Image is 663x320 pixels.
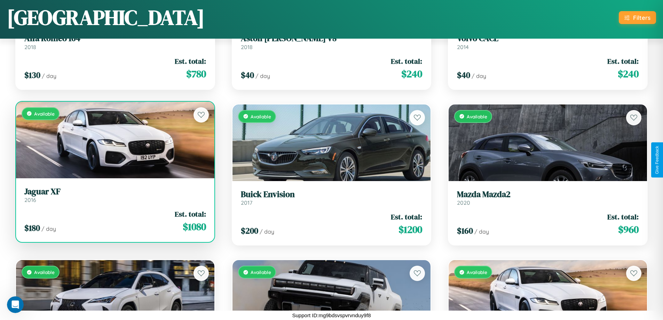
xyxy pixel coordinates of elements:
[241,69,254,81] span: $ 40
[457,44,469,50] span: 2014
[175,209,206,219] span: Est. total:
[607,212,639,222] span: Est. total:
[619,11,656,24] button: Filters
[618,223,639,236] span: $ 960
[467,269,487,275] span: Available
[24,187,206,197] h3: Jaguar XF
[457,189,639,200] h3: Mazda Mazda2
[34,269,55,275] span: Available
[457,33,639,50] a: Volvo CACL2014
[391,212,422,222] span: Est. total:
[398,223,422,236] span: $ 1200
[241,33,423,50] a: Aston [PERSON_NAME] V82018
[241,199,252,206] span: 2017
[183,220,206,234] span: $ 1080
[24,69,40,81] span: $ 130
[24,222,40,234] span: $ 180
[175,56,206,66] span: Est. total:
[241,33,423,44] h3: Aston [PERSON_NAME] V8
[241,189,423,200] h3: Buick Envision
[391,56,422,66] span: Est. total:
[251,114,271,119] span: Available
[241,44,253,50] span: 2018
[241,189,423,206] a: Buick Envision2017
[186,67,206,81] span: $ 780
[618,67,639,81] span: $ 240
[34,111,55,117] span: Available
[457,69,470,81] span: $ 40
[655,146,660,174] div: Give Feedback
[251,269,271,275] span: Available
[467,114,487,119] span: Available
[457,33,639,44] h3: Volvo CACL
[41,225,56,232] span: / day
[474,228,489,235] span: / day
[472,72,486,79] span: / day
[24,196,36,203] span: 2016
[457,225,473,236] span: $ 160
[7,296,24,313] iframe: Intercom live chat
[457,199,470,206] span: 2020
[633,14,650,21] div: Filters
[457,189,639,206] a: Mazda Mazda22020
[42,72,56,79] span: / day
[401,67,422,81] span: $ 240
[292,311,371,320] p: Support ID: mg9bdsvspvrvnduy9f8
[7,3,205,32] h1: [GEOGRAPHIC_DATA]
[24,44,36,50] span: 2018
[255,72,270,79] span: / day
[24,187,206,204] a: Jaguar XF2016
[241,225,258,236] span: $ 200
[607,56,639,66] span: Est. total:
[24,33,206,50] a: Alfa Romeo 1642018
[260,228,274,235] span: / day
[24,33,206,44] h3: Alfa Romeo 164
